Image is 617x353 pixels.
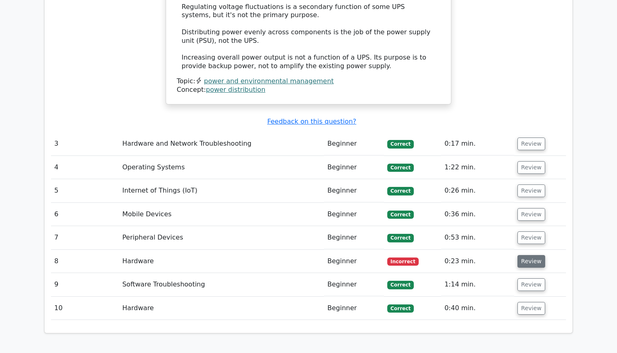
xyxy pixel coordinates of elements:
button: Review [517,208,545,221]
button: Review [517,255,545,268]
span: Correct [387,234,414,242]
td: Beginner [324,297,384,320]
div: Concept: [177,86,440,94]
td: 0:17 min. [441,132,514,155]
td: 10 [51,297,119,320]
a: power distribution [206,86,266,93]
td: 8 [51,250,119,273]
td: 0:40 min. [441,297,514,320]
td: Internet of Things (IoT) [119,179,324,202]
td: 3 [51,132,119,155]
td: 5 [51,179,119,202]
span: Correct [387,164,414,172]
td: Operating Systems [119,156,324,179]
button: Review [517,161,545,174]
button: Review [517,138,545,150]
td: 0:53 min. [441,226,514,249]
div: Topic: [177,77,440,86]
span: Correct [387,304,414,313]
td: 7 [51,226,119,249]
td: 4 [51,156,119,179]
td: 0:36 min. [441,203,514,226]
button: Review [517,302,545,315]
td: 1:14 min. [441,273,514,296]
span: Correct [387,211,414,219]
button: Review [517,184,545,197]
button: Review [517,278,545,291]
td: 1:22 min. [441,156,514,179]
td: 9 [51,273,119,296]
span: Incorrect [387,258,419,266]
span: Correct [387,187,414,195]
td: Hardware and Network Troubleshooting [119,132,324,155]
td: Software Troubleshooting [119,273,324,296]
td: Beginner [324,179,384,202]
td: 6 [51,203,119,226]
td: Beginner [324,156,384,179]
td: Peripheral Devices [119,226,324,249]
span: Correct [387,140,414,148]
td: Beginner [324,273,384,296]
td: 0:26 min. [441,179,514,202]
td: Hardware [119,250,324,273]
span: Correct [387,281,414,289]
td: Beginner [324,203,384,226]
td: Mobile Devices [119,203,324,226]
td: Beginner [324,250,384,273]
a: Feedback on this question? [267,118,356,125]
td: Beginner [324,132,384,155]
button: Review [517,231,545,244]
td: 0:23 min. [441,250,514,273]
td: Beginner [324,226,384,249]
a: power and environmental management [204,77,334,85]
td: Hardware [119,297,324,320]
